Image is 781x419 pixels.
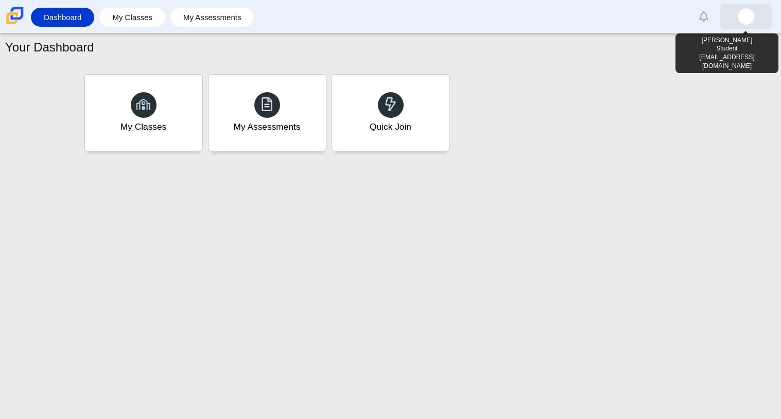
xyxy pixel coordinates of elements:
[332,74,450,151] a: Quick Join
[738,8,754,25] img: shylon.macklin.6uqvuJ
[5,39,94,56] h1: Your Dashboard
[176,8,249,27] a: My Assessments
[120,120,167,133] div: My Classes
[208,74,326,151] a: My Assessments
[675,33,778,73] div: [PERSON_NAME] [EMAIL_ADDRESS][DOMAIN_NAME]
[720,4,772,29] a: shylon.macklin.6uqvuJ
[84,74,203,151] a: My Classes
[716,45,737,52] span: Student
[36,8,89,27] a: Dashboard
[4,5,26,26] img: Carmen School of Science & Technology
[4,19,26,28] a: Carmen School of Science & Technology
[370,120,411,133] div: Quick Join
[692,5,715,28] a: Alerts
[105,8,160,27] a: My Classes
[234,120,301,133] div: My Assessments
